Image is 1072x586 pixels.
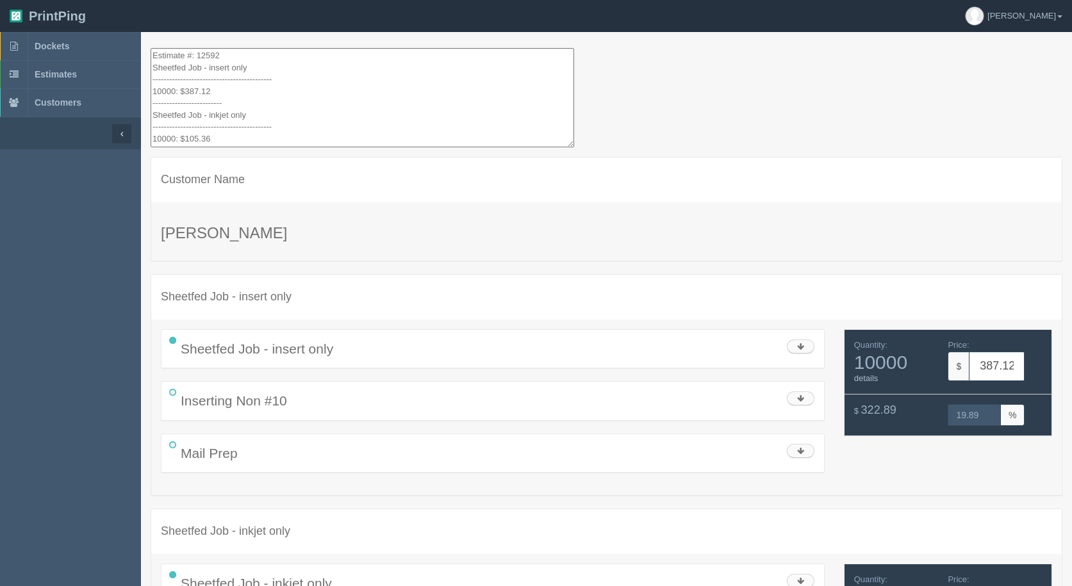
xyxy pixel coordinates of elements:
h4: Sheetfed Job - insert only [161,291,1052,304]
span: 322.89 [861,403,896,416]
h3: [PERSON_NAME] [161,225,1052,241]
span: Price: [948,340,969,350]
textarea: Estimate #: 12592 Sheetfed Job - insert only ------------------------------------------- 10000: $... [151,48,574,147]
img: logo-3e63b451c926e2ac314895c53de4908e5d424f24456219fb08d385ab2e579770.png [10,10,22,22]
span: Price: [948,574,969,584]
span: Mail Prep [181,446,238,460]
span: Quantity: [854,574,887,584]
span: 10000 [854,352,939,373]
span: % [1001,404,1025,426]
img: avatar_default-7531ab5dedf162e01f1e0bb0964e6a185e93c5c22dfe317fb01d7f8cd2b1632c.jpg [966,7,984,25]
a: details [854,373,878,383]
span: $ [854,406,859,416]
span: Estimates [35,69,77,79]
span: Dockets [35,41,69,51]
span: Inserting Non #10 [181,393,287,408]
span: Quantity: [854,340,887,350]
span: $ [948,352,969,381]
span: Sheetfed Job - insert only [181,341,333,356]
span: Customers [35,97,81,108]
h4: Customer Name [161,174,1052,186]
h4: Sheetfed Job - inkjet only [161,525,1052,538]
